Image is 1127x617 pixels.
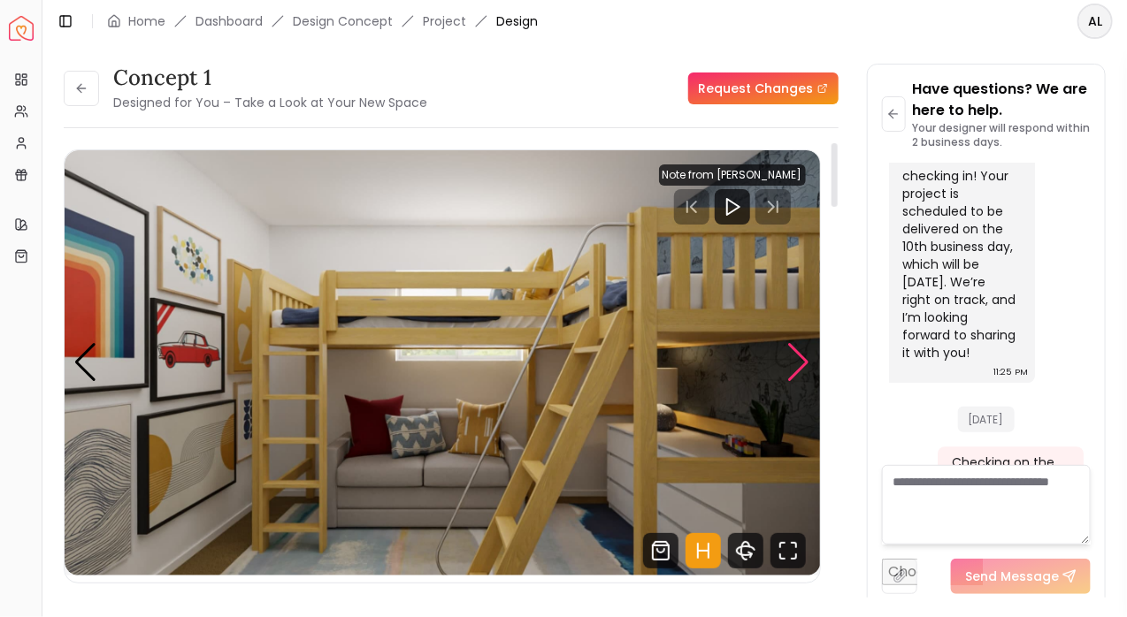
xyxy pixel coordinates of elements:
span: [DATE] [958,407,1015,432]
p: Your designer will respond within 2 business days. [913,121,1091,149]
div: 11:25 PM [993,363,1028,381]
div: Carousel [65,150,820,575]
div: Previous slide [73,343,97,382]
a: Dashboard [195,12,263,30]
span: Design [496,12,538,30]
p: Have questions? We are here to help. [913,79,1091,121]
span: AL [1079,5,1111,37]
a: Spacejoy [9,16,34,41]
svg: Play [722,196,743,217]
svg: Shop Products from this design [643,533,678,568]
button: AL [1077,4,1113,39]
svg: 360 View [728,533,763,568]
div: Thanks for checking in! Your project is scheduled to be delivered on the 10th business day, which... [903,149,1017,362]
li: Design Concept [293,12,393,30]
div: Checking on the status! [952,453,1066,489]
img: Design Render 1 [65,150,821,575]
div: Next slide [787,343,811,382]
svg: Hotspots Toggle [686,533,721,568]
a: Project [423,12,466,30]
h3: concept 1 [113,64,427,92]
div: Note from [PERSON_NAME] [659,164,806,186]
div: 1 / 4 [65,150,821,575]
a: Request Changes [688,72,839,104]
img: Spacejoy Logo [9,16,34,41]
nav: breadcrumb [107,12,538,30]
a: Home [128,12,165,30]
svg: Fullscreen [770,533,806,568]
small: Designed for You – Take a Look at Your New Space [113,94,427,111]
